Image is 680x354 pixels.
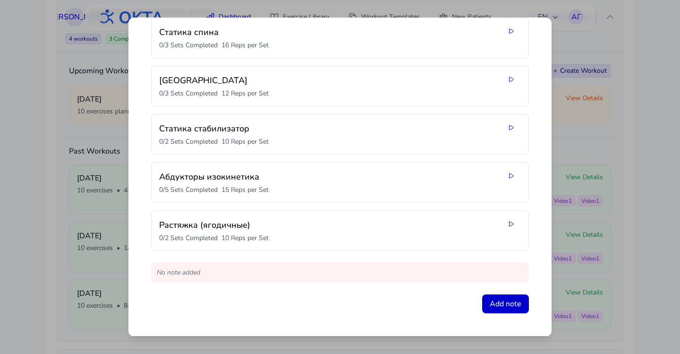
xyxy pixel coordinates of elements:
[221,185,269,195] p: 15 Reps per Set
[159,26,496,39] h3: Статика спина
[159,41,218,50] p: 0 / 3 Sets Completed
[221,41,269,50] p: 16 Reps per Set
[159,185,218,195] p: 0 / 5 Sets Completed
[159,233,218,243] p: 0 / 2 Sets Completed
[159,218,496,232] h3: Растяжка (ягодичные)
[221,89,269,98] p: 12 Reps per Set
[221,233,269,243] p: 10 Reps per Set
[151,262,529,283] p: No note added
[159,89,218,98] p: 0 / 3 Sets Completed
[159,122,496,135] h3: Статика стабилизатор
[159,137,218,147] p: 0 / 2 Sets Completed
[159,170,496,183] h3: Абдукторы изокинетика
[482,294,529,313] button: Add note
[221,137,269,147] p: 10 Reps per Set
[159,74,496,87] h3: [GEOGRAPHIC_DATA]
